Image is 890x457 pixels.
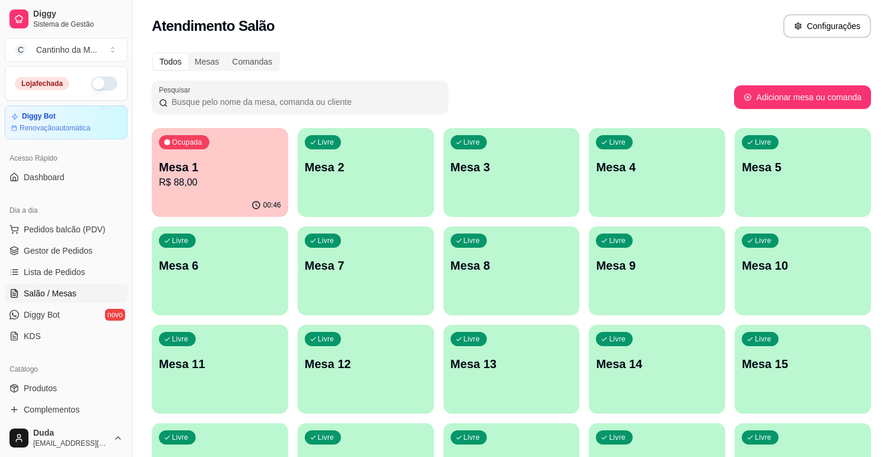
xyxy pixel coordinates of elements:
button: Alterar Status [91,76,117,91]
p: Livre [464,433,480,442]
div: Cantinho da M ... [36,44,97,56]
span: Pedidos balcão (PDV) [24,223,106,235]
p: Mesa 7 [305,257,427,274]
span: C [15,44,27,56]
button: Pedidos balcão (PDV) [5,220,127,239]
article: Diggy Bot [22,112,56,121]
p: Livre [172,334,189,344]
button: LivreMesa 13 [444,325,580,414]
button: LivreMesa 11 [152,325,288,414]
button: Duda[EMAIL_ADDRESS][DOMAIN_NAME] [5,424,127,452]
span: KDS [24,330,41,342]
button: LivreMesa 15 [735,325,871,414]
div: Comandas [226,53,279,70]
p: Livre [464,138,480,147]
p: Mesa 8 [451,257,573,274]
p: Livre [318,236,334,245]
div: Loja fechada [15,77,69,90]
span: Produtos [24,382,57,394]
span: Sistema de Gestão [33,20,123,29]
p: Mesa 14 [596,356,718,372]
button: Adicionar mesa ou comanda [734,85,871,109]
p: Mesa 3 [451,159,573,175]
span: Diggy Bot [24,309,60,321]
p: Livre [755,138,771,147]
article: Renovação automática [20,123,90,133]
span: Lista de Pedidos [24,266,85,278]
div: Dia a dia [5,201,127,220]
p: Ocupada [172,138,202,147]
div: Catálogo [5,360,127,379]
a: Lista de Pedidos [5,263,127,282]
a: Diggy BotRenovaçãoautomática [5,106,127,139]
p: Livre [755,236,771,245]
span: Duda [33,428,109,439]
a: Diggy Botnovo [5,305,127,324]
div: Mesas [188,53,225,70]
p: Livre [318,433,334,442]
p: Mesa 5 [742,159,864,175]
p: Livre [609,138,626,147]
button: LivreMesa 7 [298,226,434,315]
button: Select a team [5,38,127,62]
input: Pesquisar [168,96,441,108]
div: Todos [153,53,188,70]
p: Mesa 12 [305,356,427,372]
p: Livre [464,334,480,344]
span: [EMAIL_ADDRESS][DOMAIN_NAME] [33,439,109,448]
a: Complementos [5,400,127,419]
a: Produtos [5,379,127,398]
p: Livre [172,433,189,442]
p: Mesa 13 [451,356,573,372]
a: KDS [5,327,127,346]
p: Livre [609,334,626,344]
p: Mesa 9 [596,257,718,274]
p: Mesa 11 [159,356,281,372]
span: Diggy [33,9,123,20]
button: LivreMesa 2 [298,128,434,217]
span: Gestor de Pedidos [24,245,92,257]
p: Livre [318,334,334,344]
p: Mesa 2 [305,159,427,175]
p: Mesa 4 [596,159,718,175]
p: Livre [318,138,334,147]
p: Livre [172,236,189,245]
p: R$ 88,00 [159,175,281,190]
p: Livre [755,334,771,344]
a: DiggySistema de Gestão [5,5,127,33]
button: LivreMesa 6 [152,226,288,315]
button: Configurações [783,14,871,38]
p: Mesa 15 [742,356,864,372]
p: Livre [609,433,626,442]
div: Acesso Rápido [5,149,127,168]
button: LivreMesa 8 [444,226,580,315]
button: OcupadaMesa 1R$ 88,0000:46 [152,128,288,217]
button: LivreMesa 14 [589,325,725,414]
a: Salão / Mesas [5,284,127,303]
p: Livre [755,433,771,442]
button: LivreMesa 4 [589,128,725,217]
button: LivreMesa 5 [735,128,871,217]
a: Gestor de Pedidos [5,241,127,260]
h2: Atendimento Salão [152,17,275,36]
a: Dashboard [5,168,127,187]
span: Complementos [24,404,79,416]
span: Dashboard [24,171,65,183]
p: Mesa 1 [159,159,281,175]
span: Salão / Mesas [24,287,76,299]
label: Pesquisar [159,85,194,95]
button: LivreMesa 10 [735,226,871,315]
p: Livre [464,236,480,245]
p: Mesa 10 [742,257,864,274]
p: Livre [609,236,626,245]
button: LivreMesa 3 [444,128,580,217]
button: LivreMesa 12 [298,325,434,414]
button: LivreMesa 9 [589,226,725,315]
p: 00:46 [263,200,281,210]
p: Mesa 6 [159,257,281,274]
